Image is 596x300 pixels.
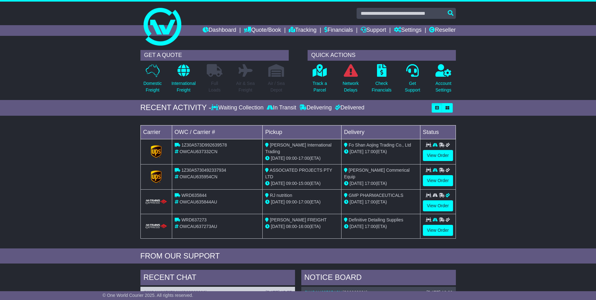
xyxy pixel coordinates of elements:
span: [DATE] [350,149,364,154]
span: OWCAU635954CN [179,174,217,179]
div: - (ETA) [265,199,339,205]
a: Quote/Book [244,25,281,36]
span: ASSOCIATED PROJECTS PTY LTD [265,168,332,179]
div: (ETA) [344,180,418,187]
a: View Order [423,150,453,161]
p: Air & Sea Freight [236,80,255,93]
div: (ETA) [344,148,418,155]
div: NOTICE BOARD [301,270,456,287]
a: View Order [423,175,453,186]
a: View Order [423,200,453,211]
div: Delivering [298,104,333,111]
span: [PERSON_NAME] FREIGHT [270,217,326,222]
span: S00063081 [344,290,366,295]
span: Definitive Detailing Supplies [349,217,403,222]
span: 17:00 [365,149,376,154]
span: 17:00 [365,224,376,229]
p: Account Settings [435,80,451,93]
img: GetCarrierServiceLogo [151,170,161,183]
span: 08:00 [286,224,297,229]
td: OWC / Carrier # [172,125,263,139]
div: (ETA) [344,199,418,205]
span: [DATE] [350,224,364,229]
a: OWCAU637273AU [144,290,182,295]
a: AccountSettings [435,64,452,97]
td: Status [420,125,456,139]
span: 09:00 [286,156,297,161]
a: Support [361,25,386,36]
span: OWCAU635844AU [179,199,217,204]
span: Fo Shan Aojing Trading Co., Ltd [349,142,411,147]
p: Network Delays [342,80,358,93]
a: Tracking [289,25,316,36]
a: NetworkDelays [342,64,359,97]
a: OWCAU635954CN [304,290,342,295]
span: [DATE] [271,224,285,229]
span: 09:00 [286,199,297,204]
td: Carrier [140,125,172,139]
div: Waiting Collection [211,104,265,111]
span: [DATE] [271,181,285,186]
a: InternationalFreight [171,64,196,97]
span: 1Z30A573D992639578 [181,142,227,147]
a: Settings [394,25,422,36]
div: - (ETA) [265,155,339,162]
p: Full Loads [207,80,222,93]
p: International Freight [172,80,196,93]
span: [DATE] [271,199,285,204]
div: (ETA) [344,223,418,230]
img: HiTrans.png [145,224,168,230]
img: GetCarrierServiceLogo [151,145,161,158]
span: 16:00 [298,224,309,229]
div: Delivered [333,104,364,111]
span: S00063000 [183,290,206,295]
span: [PERSON_NAME] International Trading [265,142,331,154]
div: [DATE] 15:57 [265,290,292,295]
a: Reseller [429,25,456,36]
p: Track a Parcel [313,80,327,93]
p: Air / Sea Depot [268,80,285,93]
div: - (ETA) [265,180,339,187]
span: 09:00 [286,181,297,186]
p: Check Financials [372,80,391,93]
span: 17:00 [298,156,309,161]
div: ( ) [144,290,292,295]
span: © One World Courier 2025. All rights reserved. [102,293,193,298]
a: CheckFinancials [371,64,392,97]
a: Financials [324,25,353,36]
span: 17:00 [365,199,376,204]
div: RECENT ACTIVITY - [140,103,211,112]
p: Get Support [405,80,420,93]
div: In Transit [265,104,298,111]
p: Domestic Freight [143,80,161,93]
span: [DATE] [350,181,364,186]
span: [DATE] [350,199,364,204]
div: - (ETA) [265,223,339,230]
div: QUICK ACTIONS [308,50,456,61]
td: Pickup [263,125,342,139]
img: HiTrans.png [145,199,168,205]
div: RECENT CHAT [140,270,295,287]
span: WRD635844 [181,193,206,198]
span: GMP PHARMACEUTICALS [349,193,403,198]
a: GetSupport [404,64,420,97]
span: RJ nutrition [270,193,292,198]
a: View Order [423,225,453,236]
span: 17:00 [298,199,309,204]
span: [DATE] [271,156,285,161]
div: FROM OUR SUPPORT [140,252,456,261]
div: GET A QUOTE [140,50,289,61]
span: OWCAU637273AU [179,224,217,229]
a: Track aParcel [312,64,327,97]
span: 15:00 [298,181,309,186]
span: WRD637273 [181,217,206,222]
a: Dashboard [203,25,236,36]
div: [DATE] 12:00 [426,290,452,295]
span: OWCAU637332CN [179,149,217,154]
div: ( ) [304,290,453,295]
td: Delivery [341,125,420,139]
span: 17:00 [365,181,376,186]
a: DomesticFreight [143,64,162,97]
span: 1Z30A5730492337934 [181,168,226,173]
span: [PERSON_NAME] Commerical Equip [344,168,410,179]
